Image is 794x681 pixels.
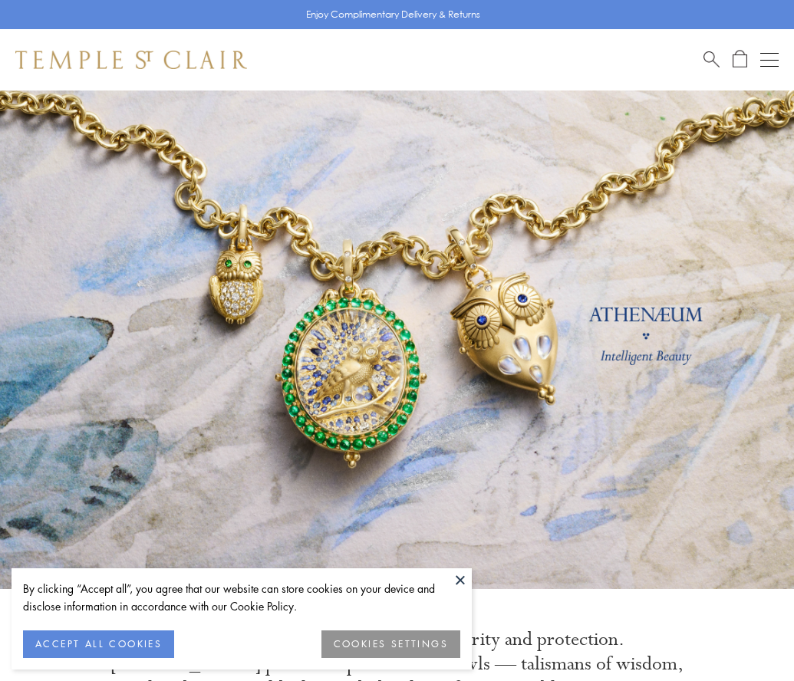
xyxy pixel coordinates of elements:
[733,50,747,69] a: Open Shopping Bag
[760,51,779,69] button: Open navigation
[321,630,460,658] button: COOKIES SETTINGS
[703,50,720,69] a: Search
[23,630,174,658] button: ACCEPT ALL COOKIES
[15,51,247,69] img: Temple St. Clair
[23,580,460,615] div: By clicking “Accept all”, you agree that our website can store cookies on your device and disclos...
[306,7,480,22] p: Enjoy Complimentary Delivery & Returns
